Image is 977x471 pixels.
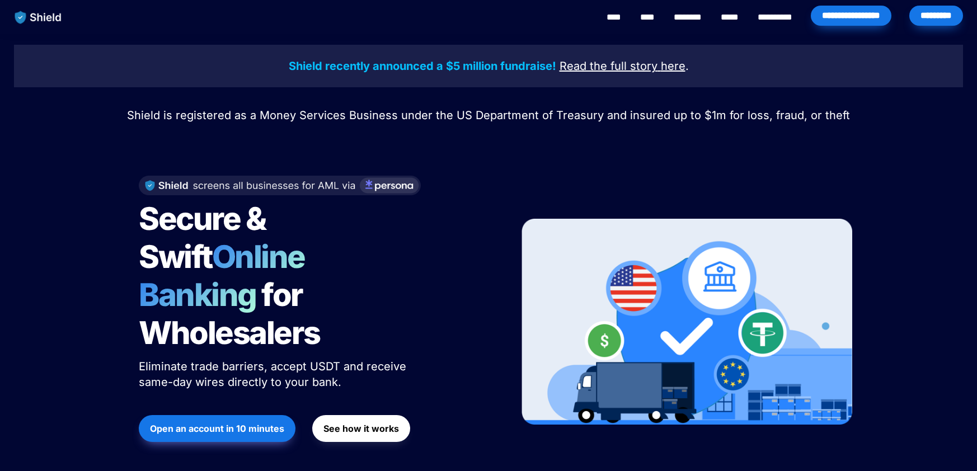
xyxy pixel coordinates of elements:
button: See how it works [312,415,410,442]
strong: See how it works [323,423,399,434]
button: Open an account in 10 minutes [139,415,295,442]
span: . [685,59,689,73]
span: for Wholesalers [139,276,320,352]
span: Online Banking [139,238,316,314]
a: Open an account in 10 minutes [139,409,295,448]
u: here [661,59,685,73]
a: Read the full story [560,61,657,72]
span: Secure & Swift [139,200,271,276]
u: Read the full story [560,59,657,73]
a: here [661,61,685,72]
span: Shield is registered as a Money Services Business under the US Department of Treasury and insured... [127,109,850,122]
strong: Shield recently announced a $5 million fundraise! [289,59,556,73]
strong: Open an account in 10 minutes [150,423,284,434]
img: website logo [10,6,67,29]
a: See how it works [312,409,410,448]
span: Eliminate trade barriers, accept USDT and receive same-day wires directly to your bank. [139,360,410,389]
